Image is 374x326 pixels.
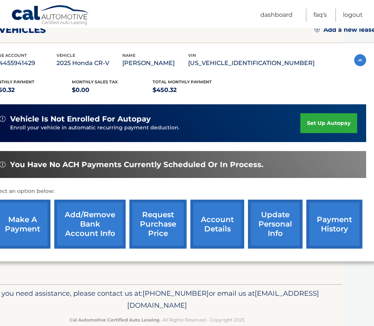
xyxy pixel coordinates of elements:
[56,53,75,58] span: vehicle
[10,114,151,124] span: vehicle is not enrolled for autopay
[72,85,153,95] p: $0.00
[153,85,234,95] p: $450.32
[122,53,135,58] span: name
[142,289,209,298] span: [PHONE_NUMBER]
[354,54,366,66] img: accordion-active.svg
[127,289,319,310] span: [EMAIL_ADDRESS][DOMAIN_NAME]
[248,200,303,249] a: update personal info
[313,9,327,22] a: FAQ's
[188,58,315,68] p: [US_VEHICLE_IDENTIFICATION_NUMBER]
[343,9,363,22] a: Logout
[188,53,196,58] span: vin
[11,5,90,27] a: Cal Automotive
[10,124,300,132] p: Enroll your vehicle in automatic recurring payment deduction.
[122,58,188,68] p: [PERSON_NAME]
[260,9,292,22] a: Dashboard
[190,200,244,249] a: account details
[300,113,357,133] a: set up autopay
[306,200,362,249] a: payment history
[54,200,126,249] a: Add/Remove bank account info
[10,160,263,169] span: You have no ACH payments currently scheduled or in process.
[72,79,118,84] span: Monthly sales Tax
[315,27,320,32] img: add.svg
[153,79,212,84] span: Total Monthly Payment
[70,317,159,323] strong: Cal Automotive Certified Auto Leasing
[56,58,122,68] p: 2025 Honda CR-V
[129,200,187,249] a: request purchase price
